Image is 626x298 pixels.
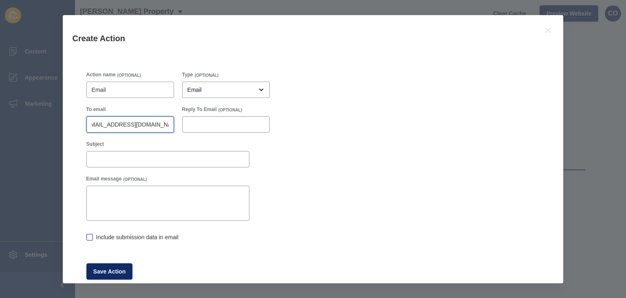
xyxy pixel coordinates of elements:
h1: Create Action [73,33,533,44]
label: Subject [86,141,104,147]
label: Type [182,71,193,78]
span: (OPTIONAL) [218,107,242,113]
span: (OPTIONAL) [195,73,218,78]
label: Reply To Email [182,106,217,113]
label: To email [86,106,106,113]
span: (OPTIONAL) [117,73,141,78]
div: open menu [182,82,270,98]
button: Save Action [86,263,133,280]
label: Include submission data in email [96,233,179,241]
span: Save Action [93,267,126,276]
span: (OPTIONAL) [123,177,147,182]
label: Email message [86,176,122,182]
label: Action name [86,71,116,78]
